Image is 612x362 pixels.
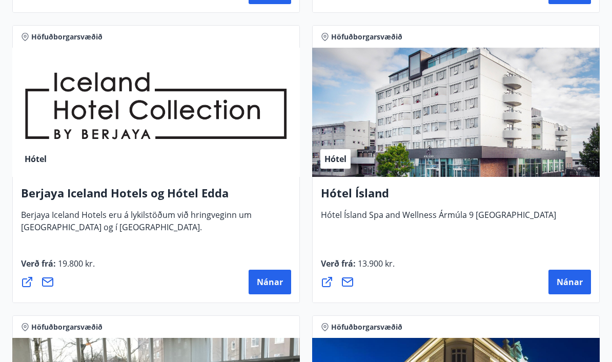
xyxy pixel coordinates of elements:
[331,32,402,42] span: Höfuðborgarsvæðið
[21,209,252,241] span: Berjaya Iceland Hotels eru á lykilstöðum við hringveginn um [GEOGRAPHIC_DATA] og í [GEOGRAPHIC_DA...
[321,185,591,209] h4: Hótel Ísland
[321,209,556,229] span: Hótel Ísland Spa and Wellness Ármúla 9 [GEOGRAPHIC_DATA]
[557,276,583,288] span: Nánar
[21,185,291,209] h4: Berjaya Iceland Hotels og Hótel Edda
[257,276,283,288] span: Nánar
[356,258,395,269] span: 13.900 kr.
[31,32,103,42] span: Höfuðborgarsvæðið
[331,322,402,332] span: Höfuðborgarsvæðið
[249,270,291,294] button: Nánar
[321,258,395,277] span: Verð frá :
[21,258,95,277] span: Verð frá :
[25,153,47,165] span: Hótel
[31,322,103,332] span: Höfuðborgarsvæðið
[324,153,346,165] span: Hótel
[548,270,591,294] button: Nánar
[56,258,95,269] span: 19.800 kr.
